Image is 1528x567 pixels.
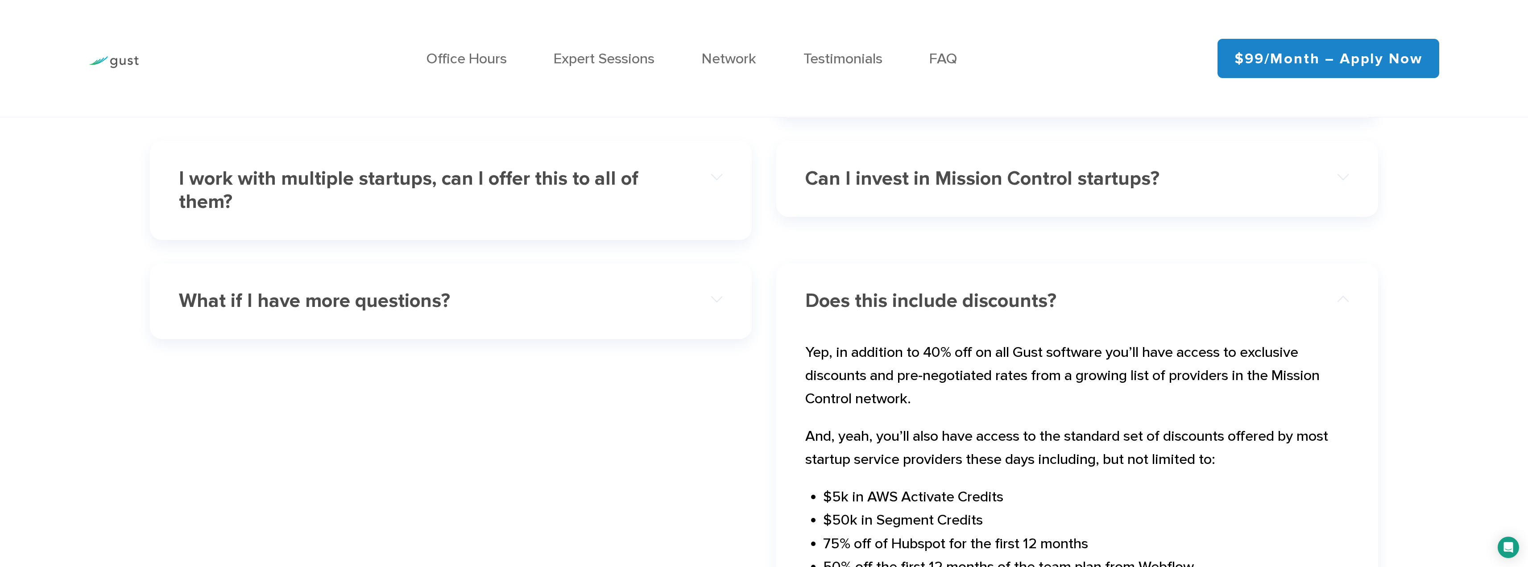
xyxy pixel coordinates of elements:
[823,509,1349,532] li: $50k in Segment Credits
[805,290,1295,313] h4: Does this include discounts?
[805,341,1349,418] p: Yep, in addition to 40% off on all Gust software you’ll have access to exclusive discounts and pr...
[554,50,654,67] a: Expert Sessions
[823,532,1349,555] li: 75% off of Hubspot for the first 12 months
[805,167,1295,190] h4: Can I invest in Mission Control startups?
[1217,39,1439,78] a: $99/month – Apply Now
[427,50,507,67] a: Office Hours
[89,56,139,68] img: Gust Logo
[823,485,1349,509] li: $5k in AWS Activate Credits
[702,50,756,67] a: Network
[803,50,882,67] a: Testimonials
[805,425,1349,478] p: And, yeah, you’ll also have access to the standard set of discounts offered by most startup servi...
[929,50,957,67] a: FAQ
[179,167,668,214] h4: I work with multiple startups, can I offer this to all of them?
[1498,537,1519,558] div: Open Intercom Messenger
[179,290,668,313] h4: What if I have more questions?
